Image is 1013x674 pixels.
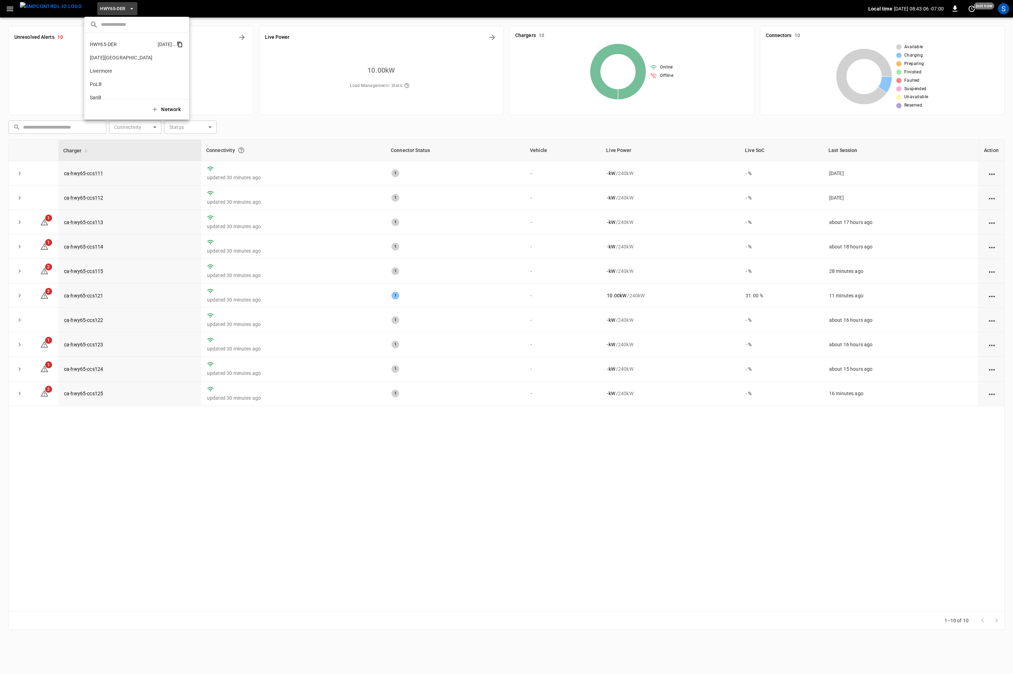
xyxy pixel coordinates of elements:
[176,40,184,49] div: copy
[90,81,158,88] p: PoLB
[90,41,155,48] p: HWY65-DER
[90,67,159,74] p: Livermore
[147,102,186,117] button: Network
[90,94,158,101] p: SanB
[90,54,159,61] p: [DATE][GEOGRAPHIC_DATA]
